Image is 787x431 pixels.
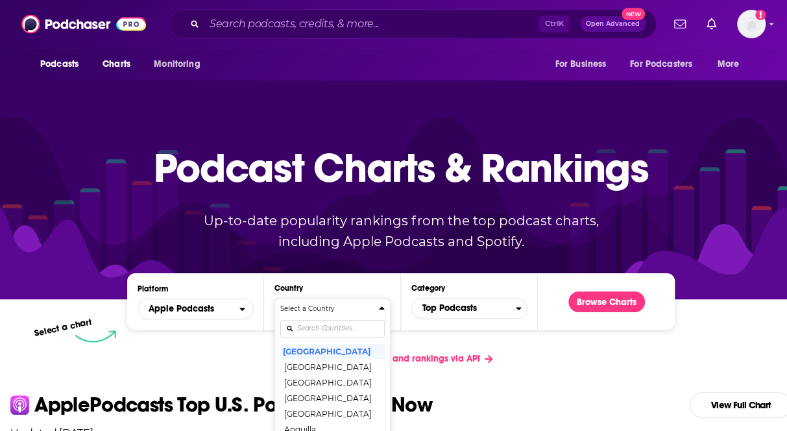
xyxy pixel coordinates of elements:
[298,343,503,375] a: Get podcast charts and rankings via API
[737,10,766,38] button: Show profile menu
[169,9,657,39] div: Search podcasts, credits, & more...
[701,13,721,35] a: Show notifications dropdown
[280,343,385,359] button: [GEOGRAPHIC_DATA]
[622,8,645,20] span: New
[33,316,93,339] p: Select a chart
[154,55,200,73] span: Monitoring
[280,306,374,312] h4: Select a Country
[669,13,691,35] a: Show notifications dropdown
[708,52,756,77] button: open menu
[737,10,766,38] span: Logged in as Naomiumusic
[280,390,385,406] button: [GEOGRAPHIC_DATA]
[31,52,95,77] button: open menu
[138,299,254,319] h2: Platforms
[568,291,645,312] button: Browse Charts
[204,14,539,34] input: Search podcasts, credits, & more...
[412,297,516,319] span: Top Podcasts
[75,330,116,343] img: select arrow
[103,55,130,73] span: Charts
[10,395,29,414] img: apple Icon
[309,353,479,364] span: Get podcast charts and rankings via API
[178,210,624,252] p: Up-to-date popularity rankings from the top podcast charts, including Apple Podcasts and Spotify.
[145,52,217,77] button: open menu
[586,21,640,27] span: Open Advanced
[280,406,385,421] button: [GEOGRAPHIC_DATA]
[280,320,385,338] input: Search Countries...
[149,304,214,314] span: Apple Podcasts
[280,375,385,390] button: [GEOGRAPHIC_DATA]
[737,10,766,38] img: User Profile
[154,125,649,210] p: Podcast Charts & Rankings
[718,55,740,73] span: More
[94,52,138,77] a: Charts
[21,12,146,36] img: Podchaser - Follow, Share and Rate Podcasts
[555,55,606,73] span: For Business
[546,52,622,77] button: open menu
[755,10,766,20] svg: Add a profile image
[630,55,692,73] span: For Podcasters
[580,16,646,32] button: Open AdvancedNew
[40,55,79,73] span: Podcasts
[539,16,570,32] span: Ctrl K
[622,52,711,77] button: open menu
[34,395,432,415] p: Apple Podcasts Top U.S. Podcasts Right Now
[411,298,527,319] button: Categories
[138,299,254,319] button: open menu
[280,359,385,375] button: [GEOGRAPHIC_DATA]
